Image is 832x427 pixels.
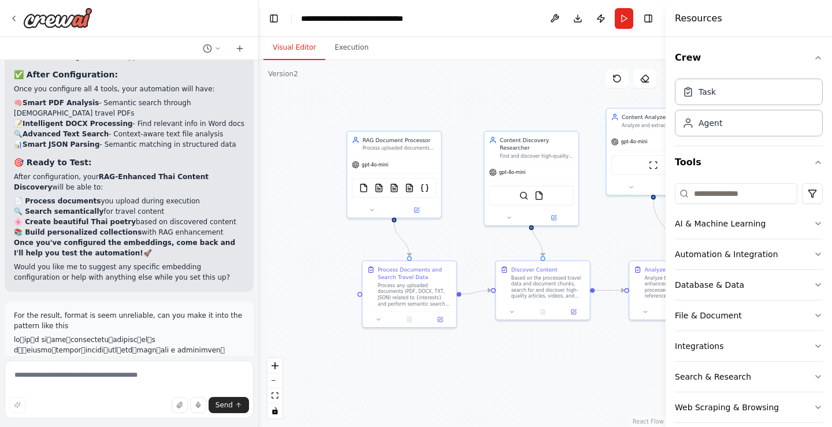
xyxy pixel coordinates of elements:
[14,217,244,227] li: based on discovered content
[14,118,244,129] li: 📝 - Find relevant info in Word docs
[393,315,426,324] button: No output available
[560,307,586,317] button: Open in side panel
[115,73,124,82] img: tab_keywords_by_traffic_grey.svg
[519,191,529,200] img: SerperDevTool
[362,261,457,328] div: Process Documents and Search Travel DataProcess any uploaded documents (PDF, DOCX, TXT, JSON) rel...
[675,340,723,352] div: Integrations
[359,183,369,192] img: FileReadTool
[362,145,436,151] div: Process uploaded documents (PDF, DOCX, TXT, JSON) related to {interests}, perform semantic search...
[14,207,103,216] strong: 🔍 Search semantically
[649,199,680,256] g: Edge from b91d439a-48d0-4c66-bcb9-67ee6cbf66c0 to 6623c930-df06-4eb5-8290-2a2eefc4de09
[391,222,414,257] g: Edge from d777fe1a-606f-4d48-b02f-f9dc156d93cc to 50a58415-c171-4e2e-adf5-c12496bd28ea
[675,12,722,25] h4: Resources
[675,146,823,179] button: Tools
[654,183,697,192] button: Open in side panel
[14,196,244,206] li: you upload during execution
[301,13,431,24] nav: breadcrumb
[606,108,701,196] div: Content AnalyzerAnalyze and extract key information from discovered content, including summaries,...
[14,227,244,237] li: with RAG enhancement
[374,183,384,192] img: PDFSearchTool
[9,397,25,413] button: Improve this prompt
[675,362,823,392] button: Search & Research
[18,18,28,28] img: logo_orange.svg
[461,287,491,298] g: Edge from 50a58415-c171-4e2e-adf5-c12496bd28ea to 446759c9-f00e-4561-b381-0228f97c120e
[268,373,283,388] button: zoom out
[190,397,206,413] button: Click to speak your automation idea
[266,10,282,27] button: Hide left sidebar
[534,191,544,200] img: FileReadTool
[645,275,719,299] div: Analyze the discovered content enhanced with RAG data from processed documents. Cross-reference w...
[347,131,442,218] div: RAG Document ProcessorProcess uploaded documents (PDF, DOCX, TXT, JSON) related to {interests}, p...
[23,99,99,107] strong: Smart PDF Analysis
[484,131,579,226] div: Content Discovery ResearcherFind and discover high-quality articles, videos, and podcasts related...
[378,266,452,281] div: Process Documents and Search Travel Data
[395,206,439,215] button: Open in side panel
[621,139,648,145] span: gpt-4o-mini
[268,403,283,418] button: toggle interactivity
[675,310,742,321] div: File & Document
[528,222,547,257] g: Edge from 564a614d-b842-49d7-9011-2e1f39315aa2 to 446759c9-f00e-4561-b381-0228f97c120e
[675,218,766,229] div: AI & Machine Learning
[420,183,429,192] img: JSONSearchTool
[649,161,658,170] img: ScrapeWebsiteTool
[675,270,823,300] button: Database & Data
[14,139,244,150] li: 📊 - Semantic matching in structured data
[14,206,244,217] li: for travel content
[427,315,453,324] button: Open in side panel
[23,140,99,148] strong: Smart JSON Parsing
[389,183,399,192] img: DOCXSearchTool
[14,129,244,139] li: 🔍 - Context-aware text file analysis
[263,36,325,60] button: Visual Editor
[14,310,244,331] p: For the result, format is seem unreliable, can you make it into the pattern like this
[675,239,823,269] button: Automation & Integration
[629,261,724,321] div: Analyze Content DetailsAnalyze the discovered content enhanced with RAG data from processed docum...
[633,418,664,425] a: React Flow attribution
[14,70,118,79] strong: ✅ After Configuration:
[675,279,744,291] div: Database & Data
[32,18,57,28] div: v 4.0.25
[527,307,559,317] button: No output available
[231,42,249,55] button: Start a new chat
[14,239,235,257] strong: Once you've configured the embeddings, come back and I'll help you test the automation!
[14,197,101,205] strong: 📄 Process documents
[325,36,378,60] button: Execution
[268,358,283,418] div: React Flow controls
[675,74,823,146] div: Crew
[495,261,590,321] div: Discover ContentBased on the processed travel data and document chunks, search for and discover h...
[23,120,133,128] strong: Intelligent DOCX Processing
[675,402,779,413] div: Web Scraping & Browsing
[500,153,574,159] div: Find and discover high-quality articles, videos, and podcasts related to {interests} by searching...
[14,262,244,283] p: Would you like me to suggest any specific embedding configuration or help with anything else whil...
[268,358,283,373] button: zoom in
[699,86,716,98] div: Task
[532,213,575,222] button: Open in side panel
[44,74,103,81] div: Domain Overview
[675,42,823,74] button: Crew
[14,228,142,236] strong: 📚 Build personalized collections
[23,8,92,28] img: Logo
[362,136,436,144] div: RAG Document Processor
[209,397,249,413] button: Send
[216,400,233,410] span: Send
[675,392,823,422] button: Web Scraping & Browsing
[675,248,778,260] div: Automation & Integration
[622,122,696,129] div: Analyze and extract key information from discovered content, including summaries, topics, difficu...
[14,173,209,191] strong: RAG-Enhanced Thai Content Discovery
[14,98,244,118] li: 🧠 - Semantic search through [DEMOGRAPHIC_DATA] travel PDFs
[645,266,709,273] div: Analyze Content Details
[31,73,40,82] img: tab_domain_overview_orange.svg
[675,209,823,239] button: AI & Machine Learning
[699,117,722,129] div: Agent
[500,136,574,151] div: Content Discovery Researcher
[675,300,823,331] button: File & Document
[268,69,298,79] div: Version 2
[14,218,136,226] strong: 🌸 Create beautiful Thai poetry
[511,275,585,299] div: Based on the processed travel data and document chunks, search for and discover high-quality arti...
[14,158,92,167] strong: 🎯 Ready to Test:
[675,371,751,383] div: Search & Research
[640,10,656,27] button: Hide right sidebar
[378,283,452,307] div: Process any uploaded documents (PDF, DOCX, TXT, JSON) related to {interests} and perform semantic...
[198,42,226,55] button: Switch to previous chat
[30,30,127,39] div: Domain: [DOMAIN_NAME]
[405,183,414,192] img: TXTSearchTool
